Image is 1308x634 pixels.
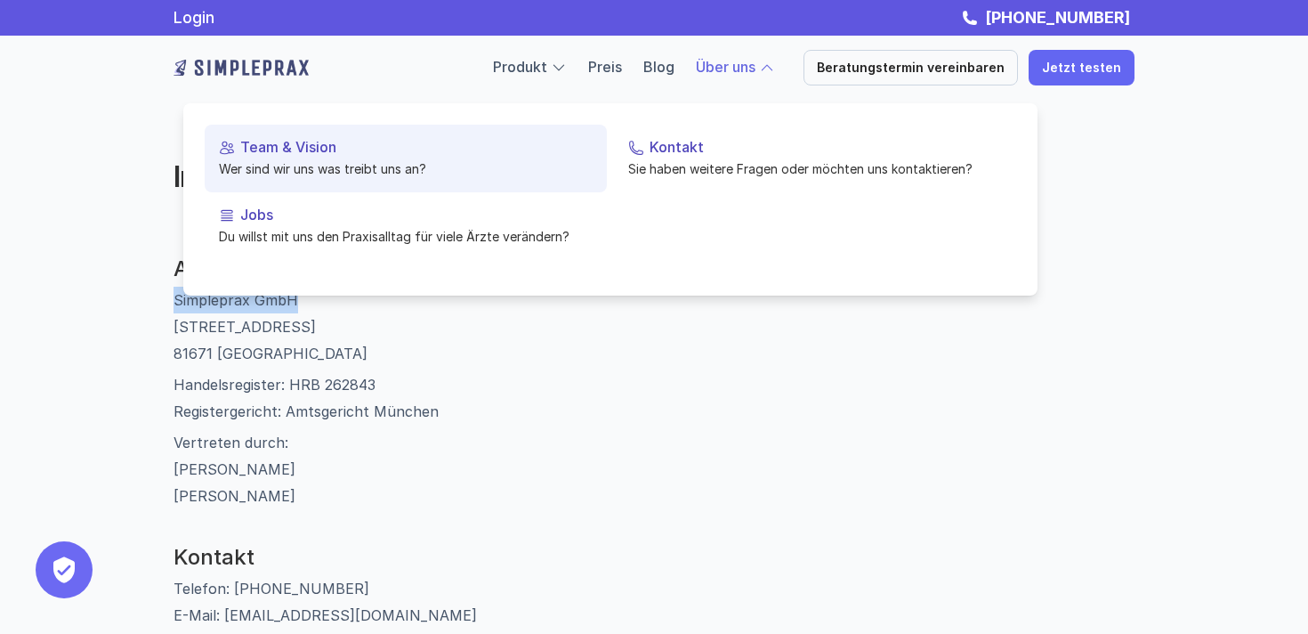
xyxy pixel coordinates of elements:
[628,159,1002,178] p: Sie haben weitere Fragen oder möchten uns kontaktieren?
[240,207,593,224] p: Jobs
[588,58,622,76] a: Preis
[219,227,593,246] p: Du willst mit uns den Praxisalltag für viele Ärzte verändern?
[981,8,1134,27] a: [PHONE_NUMBER]
[985,8,1130,27] strong: [PHONE_NUMBER]
[174,287,1134,367] p: Simpleprax GmbH [STREET_ADDRESS] 81671 [GEOGRAPHIC_DATA]
[205,192,607,260] a: JobsDu willst mit uns den Praxisalltag für viele Ärzte verändern?
[174,160,841,194] h2: Impressum
[219,159,593,178] p: Wer sind wir uns was treibt uns an?
[174,8,214,27] a: Login
[493,58,547,76] a: Produkt
[817,61,1005,76] p: Beratungstermin vereinbaren
[614,125,1016,192] a: KontaktSie haben weitere Fragen oder möchten uns kontaktieren?
[803,50,1018,85] a: Beratungstermin vereinbaren
[205,125,607,192] a: Team & VisionWer sind wir uns was treibt uns an?
[696,58,755,76] a: Über uns
[174,371,1134,425] p: Handelsregister: HRB 262843 Registergericht: Amtsgericht München
[174,429,1134,509] p: Vertreten durch: [PERSON_NAME] [PERSON_NAME]
[174,575,1134,629] p: Telefon: [PHONE_NUMBER] E-Mail: [EMAIL_ADDRESS][DOMAIN_NAME]
[650,139,1002,156] p: Kontakt
[174,545,1134,571] h3: Kontakt
[643,58,674,76] a: Blog
[240,139,593,156] p: Team & Vision
[1042,61,1121,76] p: Jetzt testen
[174,256,1134,282] h3: Angaben gemäß § 5 TMG
[1029,50,1134,85] a: Jetzt testen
